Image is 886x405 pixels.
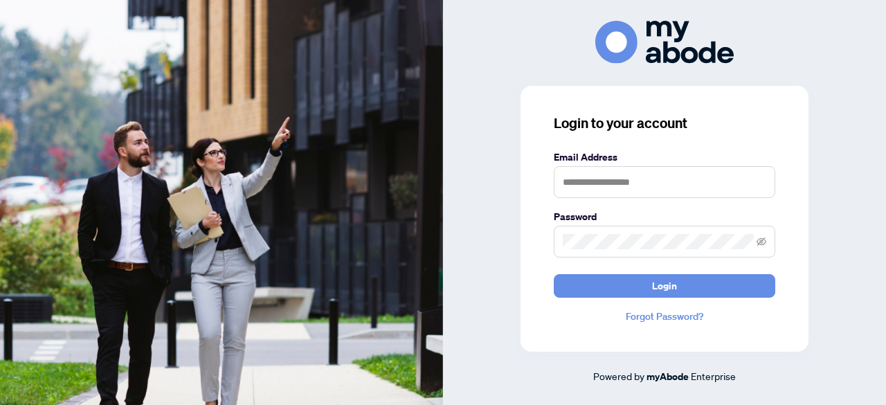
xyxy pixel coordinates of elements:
span: Login [652,275,677,297]
h3: Login to your account [554,114,775,133]
label: Email Address [554,150,775,165]
a: Forgot Password? [554,309,775,324]
button: Login [554,274,775,298]
span: Powered by [593,370,644,382]
label: Password [554,209,775,224]
a: myAbode [647,369,689,384]
span: eye-invisible [757,237,766,246]
img: ma-logo [595,21,734,63]
span: Enterprise [691,370,736,382]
